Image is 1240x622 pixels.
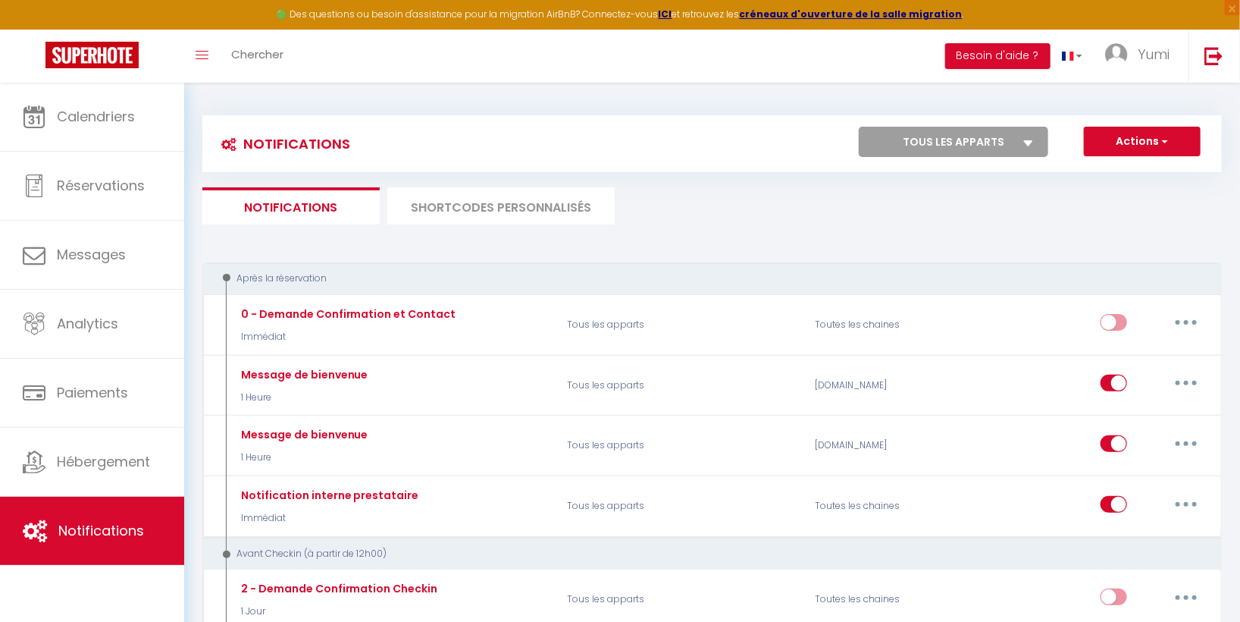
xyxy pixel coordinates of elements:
button: Actions [1084,127,1201,157]
button: Besoin d'aide ? [945,43,1051,69]
p: Immédiat [237,511,419,526]
span: Yumi [1138,45,1170,64]
p: Tous les apparts [557,485,805,529]
a: Chercher [220,30,295,83]
span: Chercher [231,46,283,62]
img: ... [1105,43,1128,66]
div: Toutes les chaines [805,577,970,621]
span: Calendriers [57,107,135,126]
li: Notifications [202,187,380,225]
iframe: Chat [1176,554,1229,611]
p: Tous les apparts [557,303,805,347]
div: Avant Checkin (à partir de 12h00) [217,547,1188,561]
div: [DOMAIN_NAME] [805,363,970,407]
div: 0 - Demande Confirmation et Contact [237,306,456,322]
span: Hébergement [57,452,150,471]
li: SHORTCODES PERSONNALISÉS [387,187,615,225]
div: Toutes les chaines [805,485,970,529]
h3: Notifications [214,127,350,161]
button: Ouvrir le widget de chat LiveChat [12,6,58,52]
p: Tous les apparts [557,424,805,468]
div: 2 - Demande Confirmation Checkin [237,580,438,597]
img: Super Booking [45,42,139,68]
div: Notification interne prestataire [237,487,419,504]
div: Après la réservation [217,272,1188,286]
span: Analytics [57,314,118,333]
span: Messages [57,245,126,264]
p: Tous les apparts [557,577,805,621]
a: ICI [659,8,672,20]
img: logout [1204,46,1223,65]
span: Paiements [57,383,128,402]
div: [DOMAIN_NAME] [805,424,970,468]
p: 1 Heure [237,451,368,465]
div: Toutes les chaines [805,303,970,347]
span: Réservations [57,176,145,195]
p: Immédiat [237,330,456,344]
p: 1 Jour [237,605,438,619]
a: créneaux d'ouverture de la salle migration [740,8,963,20]
div: Message de bienvenue [237,426,368,443]
div: Message de bienvenue [237,366,368,383]
p: Tous les apparts [557,363,805,407]
a: ... Yumi [1094,30,1188,83]
span: Notifications [58,521,144,540]
p: 1 Heure [237,391,368,405]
